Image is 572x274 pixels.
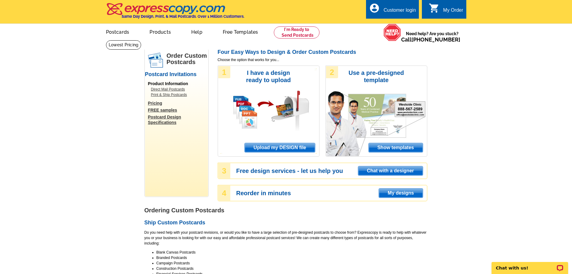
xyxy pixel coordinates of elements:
div: 1 [218,66,230,78]
span: Need help? Are you stuck? [401,31,463,43]
span: My designs [379,189,422,198]
h3: Use a pre-designed template [346,69,407,84]
img: help [383,24,401,41]
a: Print & Ship Postcards [151,92,205,97]
a: Upload my DESIGN file [244,143,315,152]
div: My Order [443,8,463,16]
h2: Four Easy Ways to Design & Order Custom Postcards [218,49,427,56]
span: Choose the option that works for you... [218,57,427,63]
a: Postcards [96,24,139,38]
div: Customer login [383,8,416,16]
a: Products [140,24,180,38]
h3: Reorder in minutes [236,190,427,196]
p: Do you need help with your postcard revisions, or would you like to have a large selection of pre... [144,230,427,246]
img: postcards.png [148,53,163,68]
a: Chat with a designer [358,166,423,176]
a: Show templates [368,143,423,152]
span: Call [401,36,460,43]
a: Free Templates [213,24,268,38]
h3: Free design services - let us help you [236,168,427,174]
li: Campaign Postcards [156,260,427,266]
a: FREE samples [148,107,208,113]
h4: Same Day Design, Print, & Mail Postcards. Over 1 Million Customers. [122,14,244,19]
iframe: LiveChat chat widget [488,255,572,274]
a: account_circle Customer login [369,7,416,14]
a: [PHONE_NUMBER] [411,36,460,43]
li: Blank Canvas Postcards [156,250,427,255]
a: Same Day Design, Print, & Mail Postcards. Over 1 Million Customers. [106,7,244,19]
span: Product Information [148,81,188,86]
div: 2 [326,66,338,78]
a: Pricing [148,100,208,106]
i: account_circle [369,3,380,14]
strong: Ordering Custom Postcards [144,207,225,214]
a: Direct Mail Postcards [151,87,205,92]
a: Help [182,24,212,38]
span: Upload my DESIGN file [245,143,315,152]
a: shopping_cart My Order [429,7,463,14]
a: Postcard Design Specifications [148,114,208,125]
div: 4 [218,186,230,201]
li: Construction Postcards [156,266,427,271]
a: My designs [379,188,423,198]
h2: Ship Custom Postcards [144,220,427,226]
h3: I have a design ready to upload [238,69,299,84]
div: 3 [218,163,230,178]
i: shopping_cart [429,3,440,14]
h2: Postcard Invitations [145,71,208,78]
h1: Order Custom Postcards [167,53,208,65]
li: Branded Postcards [156,255,427,260]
